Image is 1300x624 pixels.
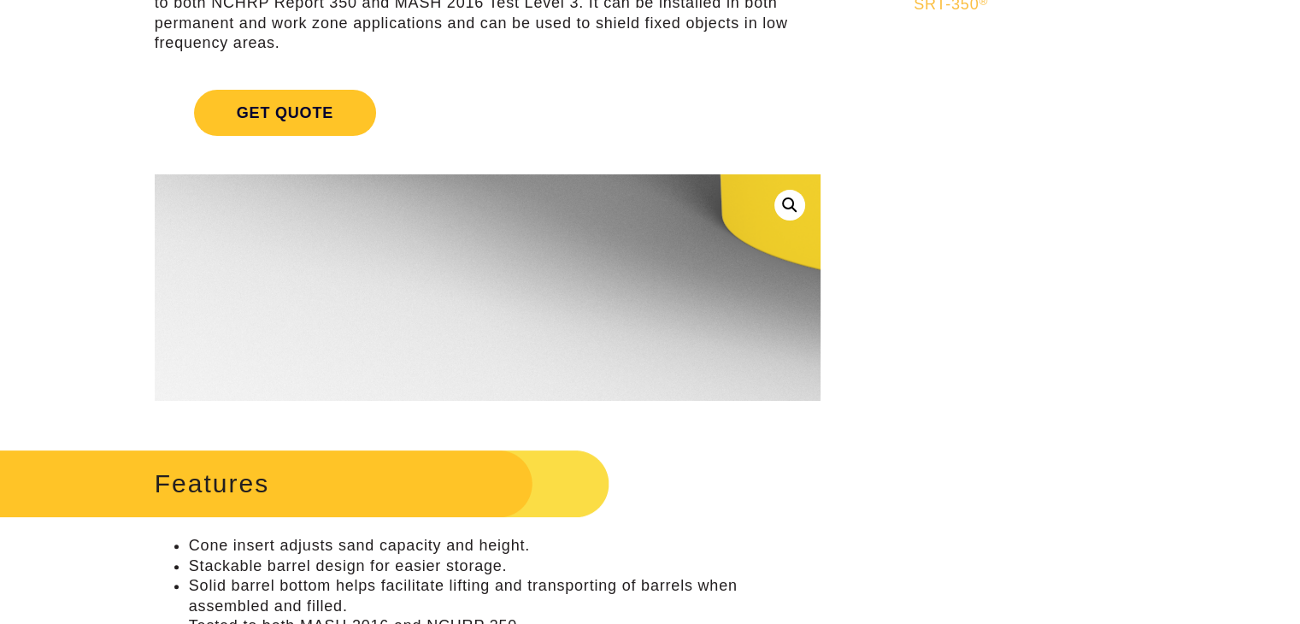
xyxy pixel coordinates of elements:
li: Cone insert adjusts sand capacity and height. [189,536,821,556]
span: Get Quote [194,90,376,136]
a: Get Quote [155,69,821,156]
li: Solid barrel bottom helps facilitate lifting and transporting of barrels when assembled and filled. [189,576,821,616]
li: Stackable barrel design for easier storage. [189,556,821,576]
